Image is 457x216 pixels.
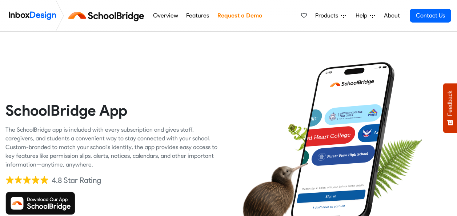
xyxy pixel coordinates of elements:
[52,175,101,186] div: 4.8 Star Rating
[5,192,75,215] img: Download SchoolBridge App
[356,11,370,20] span: Help
[215,8,264,23] a: Request a Demo
[315,11,341,20] span: Products
[184,8,211,23] a: Features
[5,101,223,120] heading: SchoolBridge App
[312,8,349,23] a: Products
[353,8,378,23] a: Help
[410,9,451,23] a: Contact Us
[382,8,402,23] a: About
[67,7,149,24] img: schoolbridge logo
[447,91,453,116] span: Feedback
[443,83,457,133] button: Feedback - Show survey
[151,8,180,23] a: Overview
[5,125,223,169] div: The SchoolBridge app is included with every subscription and gives staff, caregivers, and student...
